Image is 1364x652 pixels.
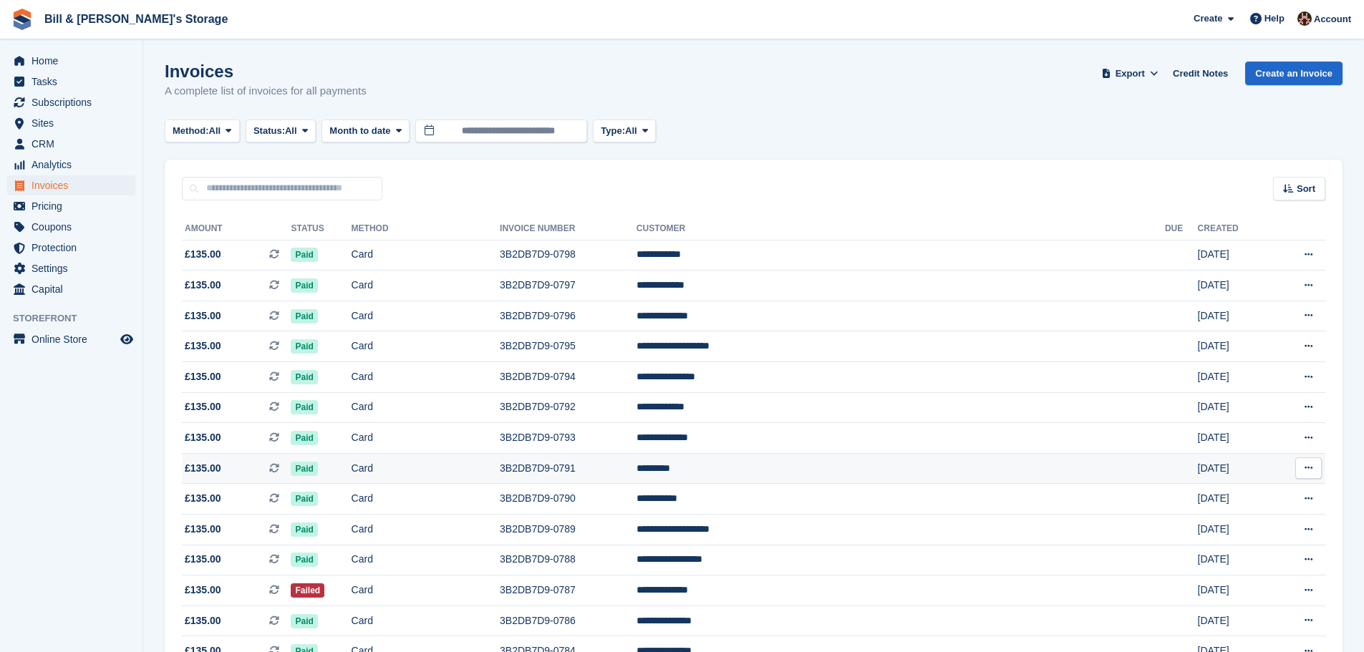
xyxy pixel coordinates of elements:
td: Card [352,240,500,271]
span: £135.00 [185,522,221,537]
span: £135.00 [185,399,221,414]
td: Card [352,453,500,484]
a: menu [7,279,135,299]
span: All [209,124,221,138]
td: Card [352,331,500,362]
span: Paid [291,431,317,445]
span: £135.00 [185,308,221,323]
td: [DATE] [1198,362,1272,393]
td: Card [352,575,500,606]
td: [DATE] [1198,301,1272,331]
a: Bill & [PERSON_NAME]'s Storage [39,7,233,31]
span: Paid [291,339,317,354]
th: Amount [182,218,291,240]
span: £135.00 [185,461,221,476]
span: £135.00 [185,339,221,354]
span: CRM [32,134,117,154]
td: 3B2DB7D9-0788 [500,545,637,575]
span: £135.00 [185,247,221,262]
td: Card [352,362,500,393]
span: £135.00 [185,552,221,567]
td: [DATE] [1198,605,1272,636]
span: £135.00 [185,278,221,293]
span: £135.00 [185,613,221,628]
span: Coupons [32,217,117,237]
td: [DATE] [1198,545,1272,575]
a: menu [7,134,135,154]
span: Status: [253,124,285,138]
th: Invoice Number [500,218,637,240]
a: menu [7,329,135,349]
a: menu [7,217,135,237]
span: Paid [291,309,317,323]
a: menu [7,175,135,195]
span: Account [1314,12,1351,26]
span: Pricing [32,196,117,216]
a: menu [7,196,135,216]
span: Paid [291,553,317,567]
a: menu [7,258,135,278]
td: [DATE] [1198,484,1272,515]
td: 3B2DB7D9-0789 [500,515,637,545]
button: Month to date [321,120,410,143]
a: Create an Invoice [1245,62,1343,85]
img: stora-icon-8386f47178a22dfd0bd8f6a31ec36ba5ce8667c1dd55bd0f319d3a0aa187defe.svg [11,9,33,30]
span: Home [32,51,117,71]
span: Failed [291,583,324,598]
td: 3B2DB7D9-0796 [500,301,637,331]
img: Jack Bottesch [1297,11,1312,26]
td: [DATE] [1198,453,1272,484]
a: menu [7,155,135,175]
span: Settings [32,258,117,278]
span: £135.00 [185,491,221,506]
td: Card [352,301,500,331]
td: 3B2DB7D9-0797 [500,271,637,301]
span: Create [1194,11,1222,26]
span: Export [1116,67,1145,81]
span: Analytics [32,155,117,175]
span: Paid [291,462,317,476]
th: Due [1165,218,1198,240]
td: 3B2DB7D9-0787 [500,575,637,606]
button: Export [1098,62,1161,85]
th: Created [1198,218,1272,240]
span: Paid [291,370,317,384]
a: menu [7,51,135,71]
button: Method: All [165,120,240,143]
th: Customer [637,218,1165,240]
a: menu [7,92,135,112]
td: Card [352,515,500,545]
span: Month to date [329,124,390,138]
th: Method [352,218,500,240]
span: Paid [291,522,317,537]
span: Storefront [13,311,142,326]
a: Credit Notes [1167,62,1234,85]
span: Online Store [32,329,117,349]
h1: Invoices [165,62,367,81]
a: menu [7,238,135,258]
td: 3B2DB7D9-0790 [500,484,637,515]
span: All [625,124,637,138]
td: Card [352,545,500,575]
td: [DATE] [1198,392,1272,423]
span: Type: [601,124,625,138]
td: [DATE] [1198,331,1272,362]
td: [DATE] [1198,240,1272,271]
span: Paid [291,248,317,262]
td: Card [352,605,500,636]
td: [DATE] [1198,575,1272,606]
span: Subscriptions [32,92,117,112]
td: 3B2DB7D9-0794 [500,362,637,393]
span: Protection [32,238,117,258]
span: Paid [291,400,317,414]
td: 3B2DB7D9-0798 [500,240,637,271]
button: Status: All [246,120,316,143]
td: Card [352,392,500,423]
button: Type: All [593,120,656,143]
span: £135.00 [185,369,221,384]
td: [DATE] [1198,271,1272,301]
p: A complete list of invoices for all payments [165,83,367,99]
a: menu [7,113,135,133]
td: 3B2DB7D9-0795 [500,331,637,362]
td: Card [352,423,500,454]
